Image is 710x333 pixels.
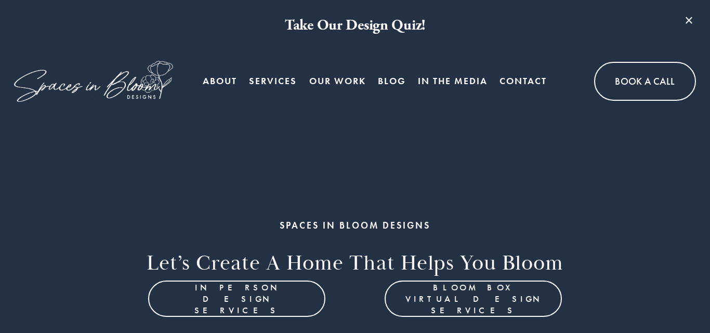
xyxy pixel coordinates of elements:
[249,71,297,92] a: folder dropdown
[378,71,406,92] a: Blog
[30,219,680,232] h1: SPACES IN BLOOM DESIGNS
[14,61,173,102] img: Spaces in Bloom Designs
[594,62,695,101] a: Book A Call
[309,71,366,92] a: Our Work
[148,281,325,317] a: In Person Design Services
[385,281,562,317] a: Bloom Box Virtual Design Services
[30,250,680,277] h2: Let’s Create a home that helps you bloom
[249,72,297,91] span: Services
[499,71,547,92] a: Contact
[418,71,488,92] a: In the Media
[203,71,237,92] a: About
